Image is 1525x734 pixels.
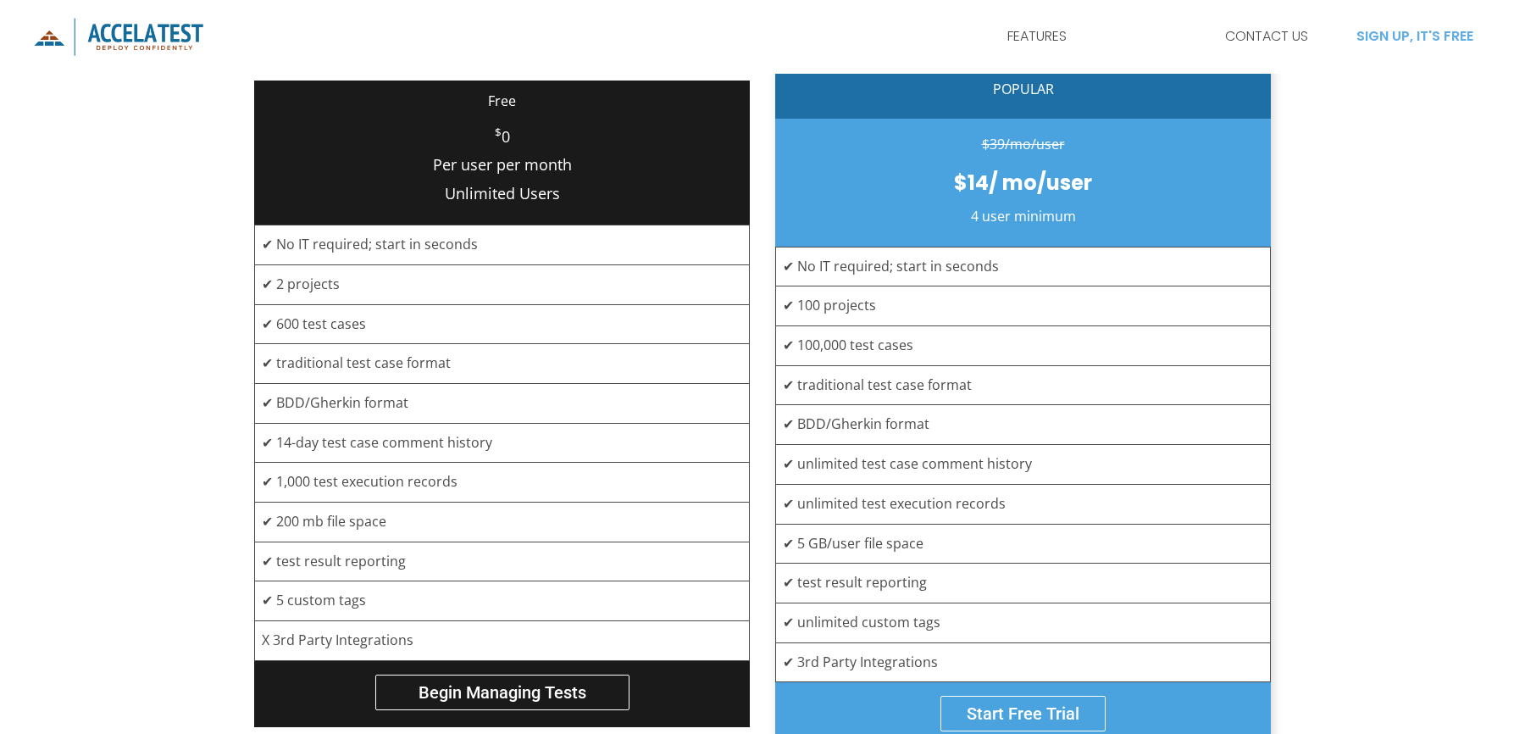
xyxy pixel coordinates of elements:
td: ✔ 1,000 test execution records [255,463,750,503]
td: ✔ unlimited test execution records [776,484,1271,524]
td: ✔ 600 test cases [255,304,750,344]
strong: $14/ mo/user [954,169,1092,197]
img: icon [34,18,203,56]
p: 0 Per user per month Unlimited Users [254,123,750,208]
nav: Site Navigation [994,15,1322,58]
td: ✔ 200 mb file space [255,503,750,542]
a: Start Free Trial [940,696,1106,731]
a: AccelaTest [34,26,203,45]
sup: $ [495,125,502,140]
a: SIGN UP, IT'S FREE [1339,16,1491,57]
td: ✔ unlimited custom tags [776,603,1271,642]
td: ✔ BDD/Gherkin format [776,405,1271,445]
td: ✔ 2 projects [255,264,750,304]
p: Free [254,89,750,114]
td: ✔ test result reporting [255,542,750,581]
span: Start Free Trial [967,703,1079,724]
a: FEATURES [994,15,1080,58]
s: $39/mo/user [982,135,1065,153]
p: 4 user minimum [775,204,1271,230]
td: ✔ 100,000 test cases [776,326,1271,366]
a: PRICING & PLANS [1080,15,1212,58]
td: ✔ traditional test case format [776,365,1271,405]
td: ✔ 14-day test case comment history [255,423,750,463]
td: ✔ test result reporting [776,564,1271,603]
td: ✔ traditional test case format [255,344,750,384]
td: ✔ No IT required; start in seconds [255,225,750,265]
p: POPULAR [775,60,1271,120]
td: ✔ 5 custom tags [255,581,750,621]
td: Χ 3rd Party Integrations [255,621,750,661]
td: ✔ 5 GB/user file space [776,524,1271,564]
span: Begin Managing tests [419,682,586,703]
a: CONTACT US [1212,15,1322,58]
td: ✔ 100 projects [776,286,1271,326]
td: ✔ unlimited test case comment history [776,445,1271,485]
a: Begin Managing tests [375,675,629,710]
td: ✔ BDD/Gherkin format [255,383,750,423]
td: ✔ 3rd Party Integrations [776,642,1271,682]
td: ✔ No IT required; start in seconds [776,247,1271,286]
